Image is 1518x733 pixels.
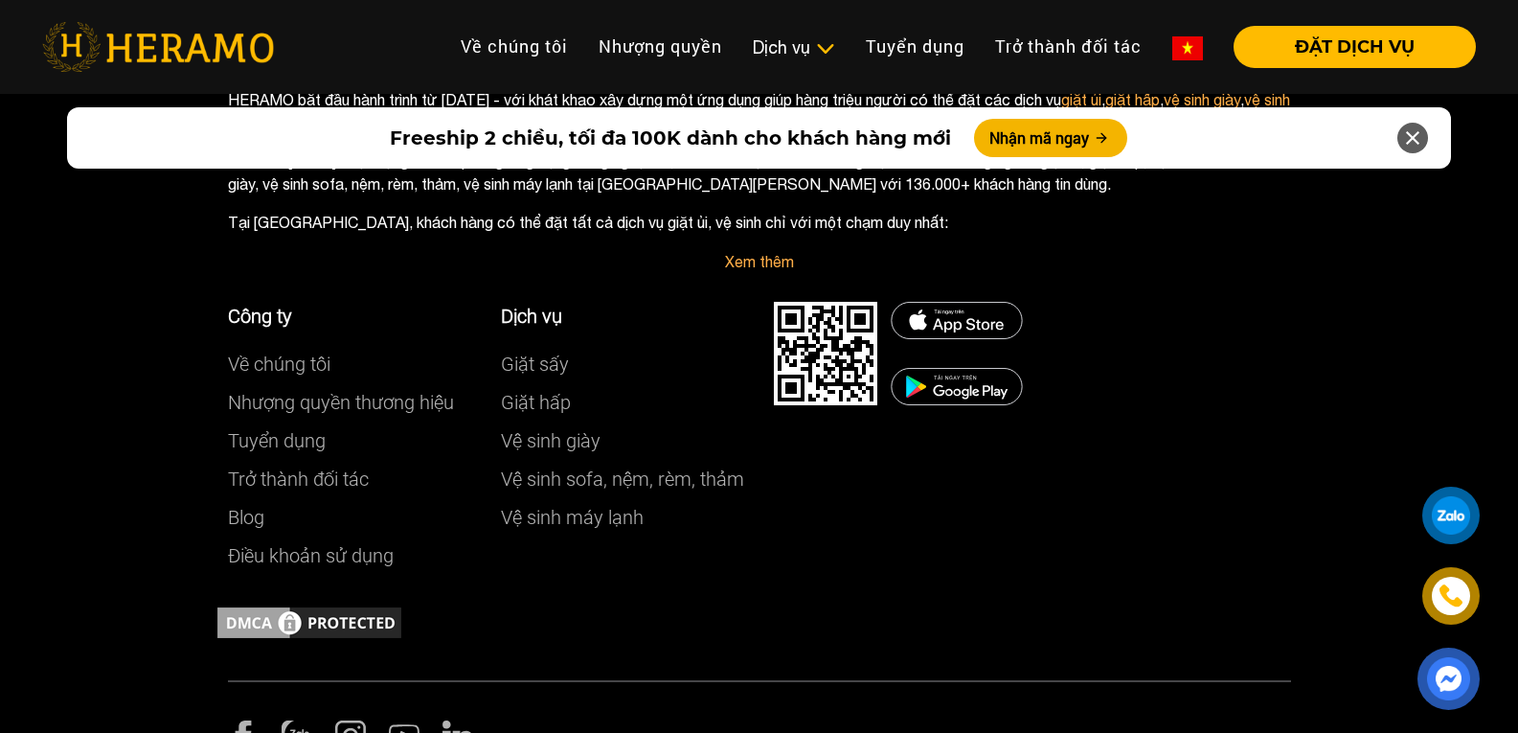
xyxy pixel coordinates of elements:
a: Nhượng quyền [583,26,737,67]
a: Tuyển dụng [228,429,326,452]
img: heramo-logo.png [42,22,274,72]
p: Dịch vụ [501,302,745,331]
img: DMCA.com Protection Status [891,302,1023,339]
a: Giặt sấy [501,353,569,376]
a: Xem thêm [725,253,794,270]
a: ĐẶT DỊCH VỤ [1218,38,1476,56]
button: ĐẶT DỊCH VỤ [1234,26,1476,68]
img: DMCA.com Protection Status [214,604,405,642]
a: Giặt hấp [501,391,571,414]
a: Trở thành đối tác [228,468,369,491]
img: vn-flag.png [1172,36,1203,60]
a: Về chúng tôi [445,26,583,67]
a: Vệ sinh máy lạnh [501,506,644,529]
img: DMCA.com Protection Status [891,368,1023,405]
img: phone-icon [1439,585,1461,607]
a: Về chúng tôi [228,353,330,376]
a: Blog [228,506,264,529]
a: DMCA.com Protection Status [214,612,405,630]
span: Freeship 2 chiều, tối đa 100K dành cho khách hàng mới [390,124,951,152]
a: Tuyển dụng [850,26,980,67]
a: Nhượng quyền thương hiệu [228,391,454,414]
a: Vệ sinh giày [501,429,600,452]
img: subToggleIcon [815,39,835,58]
img: DMCA.com Protection Status [774,302,877,405]
div: Dịch vụ [753,34,835,60]
a: Điều khoản sử dụng [228,544,394,567]
a: Trở thành đối tác [980,26,1157,67]
p: Công ty [228,302,472,331]
a: phone-icon [1424,569,1479,624]
a: Vệ sinh sofa, nệm, rèm, thảm [501,468,744,491]
p: Tại [GEOGRAPHIC_DATA], khách hàng có thể đặt tất cả dịch vụ giặt ủi, vệ sinh chỉ với một chạm duy... [228,211,1291,234]
button: Nhận mã ngay [974,119,1127,157]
